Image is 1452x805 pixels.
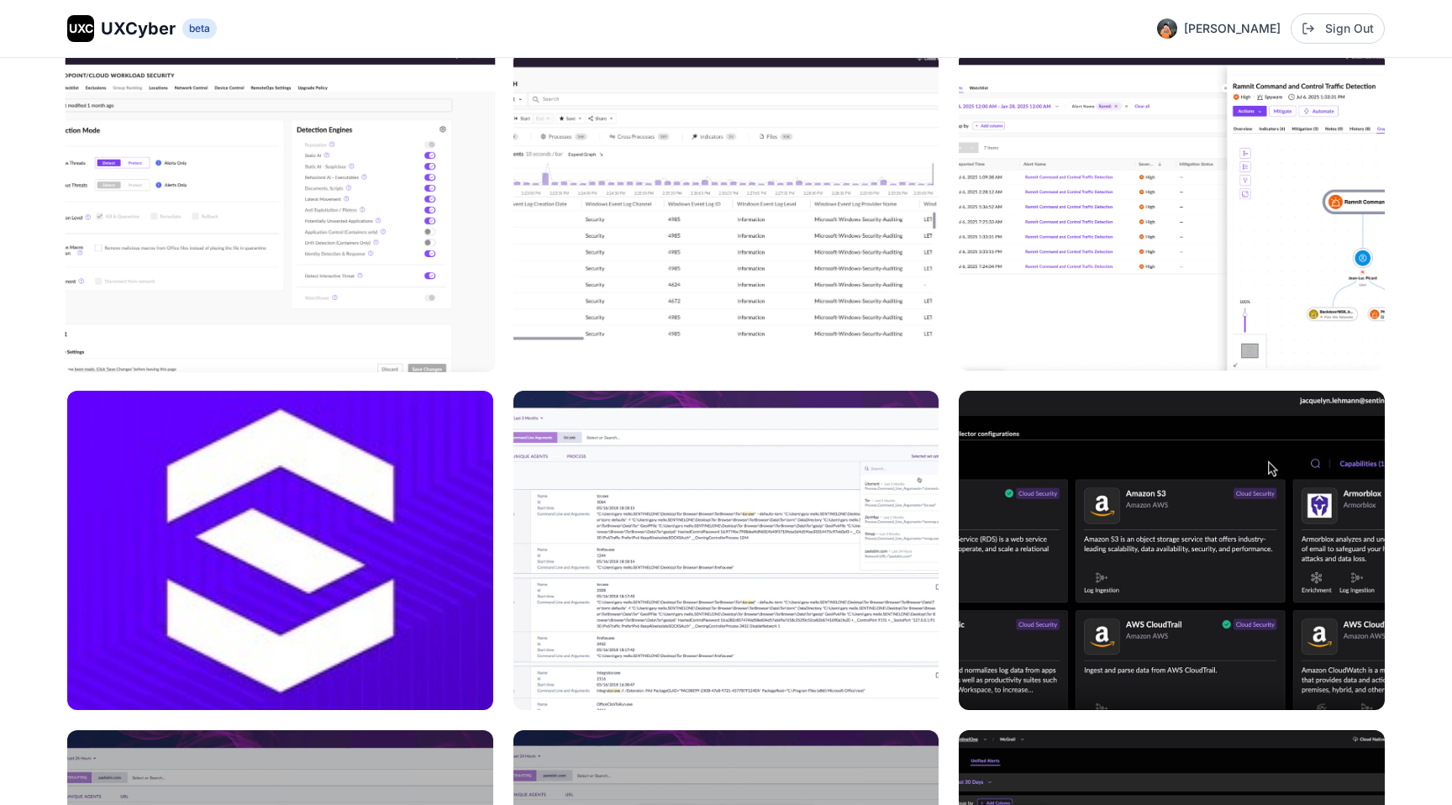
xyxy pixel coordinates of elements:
button: Sign Out [1291,13,1385,44]
img: Sentinelone image 4 [67,391,493,710]
span: beta [182,18,217,39]
span: UXCyber [101,17,176,40]
img: Sentinelone image 5 [513,391,939,710]
img: Profile [1157,18,1177,39]
img: Sentinelone image 1 [65,50,495,372]
img: Sentinelone image 2 [513,51,939,371]
img: Sentinelone image 6 [959,391,1385,710]
img: Sentinelone image 3 [959,51,1385,371]
a: UXCUXCyberbeta [67,15,217,42]
span: [PERSON_NAME] [1184,20,1281,37]
span: UXC [69,20,93,37]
